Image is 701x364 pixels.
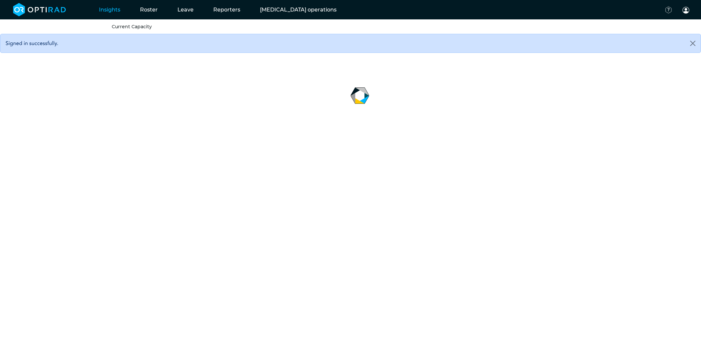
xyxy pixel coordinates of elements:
img: brand-opti-rad-logos-blue-and-white-d2f68631ba2948856bd03f2d395fb146ddc8fb01b4b6e9315ea85fa773367... [13,3,66,16]
button: Close [685,34,701,53]
a: Current Capacity [112,24,152,30]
